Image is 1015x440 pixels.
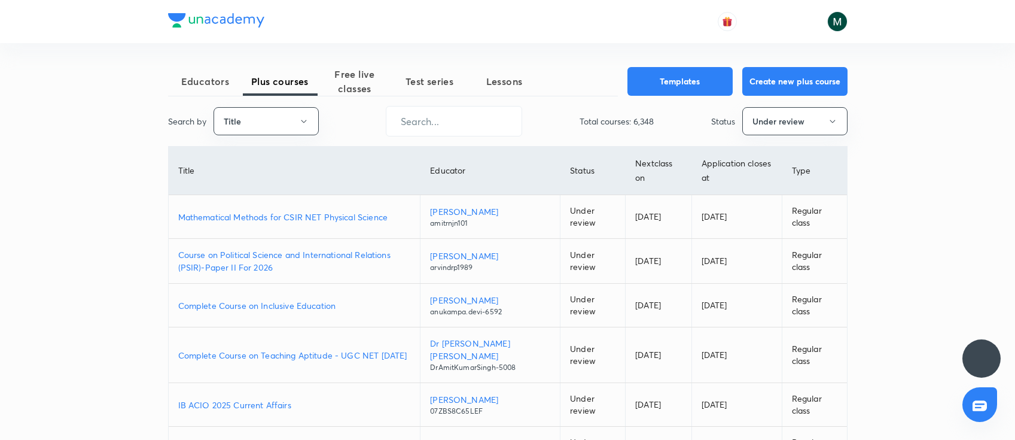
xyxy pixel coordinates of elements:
td: Under review [560,383,626,427]
a: [PERSON_NAME]07ZBS8C65LEF [430,393,550,417]
button: Title [214,107,319,135]
td: [DATE] [626,327,691,383]
img: Company Logo [168,13,264,28]
p: [PERSON_NAME] [430,250,550,262]
p: Status [711,115,735,128]
a: Complete Course on Teaching Aptitude - UGC NET [DATE] [178,349,411,362]
span: Free live classes [318,67,392,96]
span: Test series [392,74,467,89]
button: Templates [627,67,733,96]
td: Regular class [782,239,846,284]
th: Title [169,147,420,195]
a: [PERSON_NAME]anukampa.devi-6592 [430,294,550,317]
td: Under review [560,284,626,327]
p: arvindrp1989 [430,262,550,273]
a: Mathematical Methods for CSIR NET Physical Science [178,211,411,223]
p: amitrnjn101 [430,218,550,229]
p: [PERSON_NAME] [430,393,550,406]
img: avatar [722,16,733,27]
a: Dr [PERSON_NAME] [PERSON_NAME]DrAmitKumarSingh-5008 [430,337,550,373]
a: Complete Course on Inclusive Education [178,299,411,312]
input: Search... [386,106,522,136]
a: [PERSON_NAME]arvindrp1989 [430,250,550,273]
button: avatar [718,12,737,31]
td: Under review [560,195,626,239]
p: [PERSON_NAME] [430,294,550,307]
td: [DATE] [626,284,691,327]
td: Under review [560,239,626,284]
button: Create new plus course [742,67,848,96]
td: Regular class [782,284,846,327]
span: Plus courses [243,74,318,89]
td: [DATE] [626,239,691,284]
a: Company Logo [168,13,264,31]
a: Course on Political Science and International Relations (PSIR)-Paper II For 2026 [178,248,411,274]
th: Educator [420,147,560,195]
td: Under review [560,327,626,383]
th: Next class on [626,147,691,195]
p: Dr [PERSON_NAME] [PERSON_NAME] [430,337,550,362]
td: [DATE] [626,195,691,239]
td: [DATE] [691,327,782,383]
span: Lessons [467,74,542,89]
p: Total courses: 6,348 [580,115,654,128]
a: IB ACIO 2025 Current Affairs [178,399,411,411]
td: Regular class [782,327,846,383]
td: [DATE] [691,284,782,327]
td: Regular class [782,383,846,427]
p: anukampa.devi-6592 [430,307,550,317]
td: [DATE] [691,195,782,239]
img: ttu [974,351,989,366]
td: [DATE] [691,239,782,284]
p: 07ZBS8C65LEF [430,406,550,417]
td: [DATE] [691,383,782,427]
td: Regular class [782,195,846,239]
p: [PERSON_NAME] [430,205,550,218]
a: [PERSON_NAME]amitrnjn101 [430,205,550,229]
p: DrAmitKumarSingh-5008 [430,362,550,373]
th: Application closes at [691,147,782,195]
th: Type [782,147,846,195]
img: Milind Shahare [827,11,848,32]
button: Under review [742,107,848,135]
span: Educators [168,74,243,89]
p: Search by [168,115,206,128]
td: [DATE] [626,383,691,427]
th: Status [560,147,626,195]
